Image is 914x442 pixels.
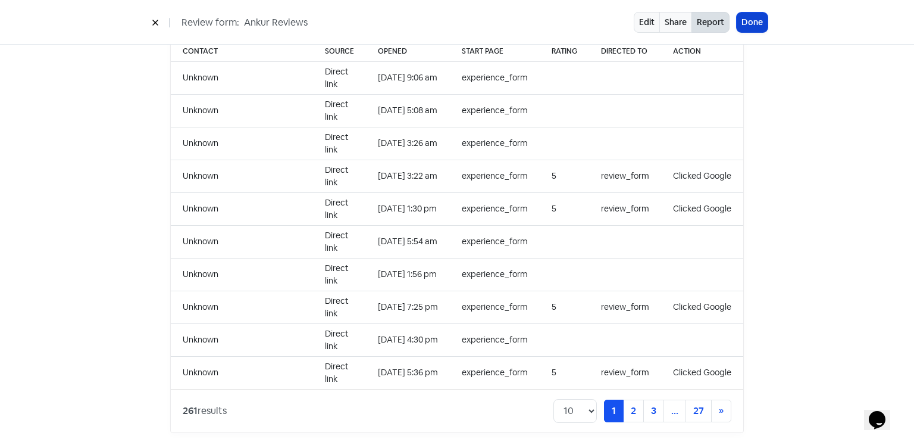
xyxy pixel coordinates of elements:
span: » [719,404,724,417]
td: Unknown [171,258,313,291]
a: 1 [604,400,624,422]
div: results [183,404,227,418]
td: Unknown [171,61,313,94]
td: Direct link [313,192,366,225]
td: 5 [540,192,589,225]
td: 5 [540,356,589,389]
a: ... [663,400,686,422]
button: Report [691,12,730,33]
td: Direct link [313,127,366,160]
td: [DATE] 3:22 am [366,160,450,192]
th: Contact [171,41,313,62]
a: Share [659,12,692,33]
td: Direct link [313,323,366,356]
td: Unknown [171,356,313,389]
td: experience_form [450,258,540,291]
td: experience_form [450,291,540,323]
td: experience_form [450,127,540,160]
td: 5 [540,291,589,323]
td: Unknown [171,94,313,127]
a: 2 [623,400,644,422]
td: [DATE] 5:36 pm [366,356,450,389]
td: experience_form [450,94,540,127]
th: Action [661,41,743,62]
td: Direct link [313,94,366,127]
td: experience_form [450,160,540,192]
td: review_form [589,192,661,225]
td: 5 [540,160,589,192]
td: [DATE] 7:25 pm [366,291,450,323]
td: Direct link [313,258,366,291]
td: Direct link [313,225,366,258]
td: Direct link [313,160,366,192]
td: Unknown [171,160,313,192]
td: Unknown [171,192,313,225]
td: Direct link [313,291,366,323]
a: 3 [643,400,664,422]
td: Clicked Google [661,160,743,192]
td: review_form [589,291,661,323]
th: Rating [540,41,589,62]
iframe: chat widget [864,394,902,430]
td: experience_form [450,192,540,225]
td: [DATE] 3:26 am [366,127,450,160]
th: Directed to [589,41,661,62]
th: Start page [450,41,540,62]
a: Edit [634,12,660,33]
td: [DATE] 5:54 am [366,225,450,258]
a: 27 [685,400,712,422]
td: review_form [589,160,661,192]
td: Clicked Google [661,356,743,389]
td: review_form [589,356,661,389]
button: Done [737,13,768,32]
td: experience_form [450,225,540,258]
td: Clicked Google [661,291,743,323]
td: Direct link [313,356,366,389]
td: [DATE] 9:06 am [366,61,450,94]
td: Unknown [171,127,313,160]
td: experience_form [450,356,540,389]
td: Unknown [171,323,313,356]
td: [DATE] 4:30 pm [366,323,450,356]
a: Next [711,400,731,422]
span: Review form: [181,15,239,30]
td: [DATE] 1:30 pm [366,192,450,225]
td: [DATE] 1:56 pm [366,258,450,291]
td: Clicked Google [661,192,743,225]
th: Opened [366,41,450,62]
td: experience_form [450,61,540,94]
strong: 261 [183,404,198,417]
td: Unknown [171,291,313,323]
td: Unknown [171,225,313,258]
td: [DATE] 5:08 am [366,94,450,127]
td: experience_form [450,323,540,356]
td: Direct link [313,61,366,94]
th: Source [313,41,366,62]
